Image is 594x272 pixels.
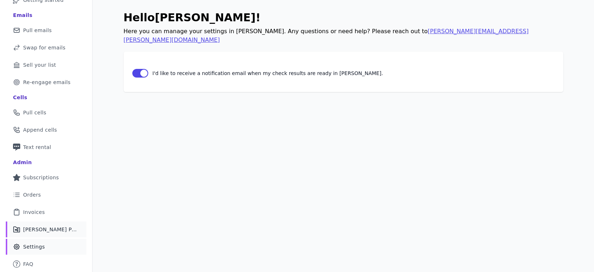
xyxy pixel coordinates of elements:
span: Re-engage emails [23,79,70,86]
div: Admin [13,159,32,166]
div: Emails [13,12,33,19]
span: Append cells [23,126,57,133]
span: FAQ [23,260,33,268]
span: [PERSON_NAME] Performance [23,226,78,233]
span: I'd like to receive a notification email when my check results are ready in [PERSON_NAME]. [153,70,540,77]
span: Settings [23,243,45,250]
a: Subscriptions [6,170,86,185]
span: Swap for emails [23,44,65,51]
h1: Hello [PERSON_NAME] ! [124,11,563,24]
a: Orders [6,187,86,203]
a: Re-engage emails [6,74,86,90]
div: Cells [13,94,27,101]
span: Text rental [23,144,51,151]
a: FAQ [6,256,86,272]
span: Pull emails [23,27,52,34]
span: Pull cells [23,109,46,116]
span: Invoices [23,209,45,216]
span: Subscriptions [23,174,59,181]
a: Invoices [6,204,86,220]
a: Sell your list [6,57,86,73]
p: Here you can manage your settings in [PERSON_NAME]. Any questions or need help? Please reach out to [124,27,563,44]
a: Settings [6,239,86,255]
a: Append cells [6,122,86,138]
a: Swap for emails [6,40,86,56]
a: Pull cells [6,105,86,120]
span: Sell your list [23,61,56,69]
a: [PERSON_NAME] Performance [6,221,86,237]
span: Orders [23,191,41,198]
a: Text rental [6,139,86,155]
a: Pull emails [6,22,86,38]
